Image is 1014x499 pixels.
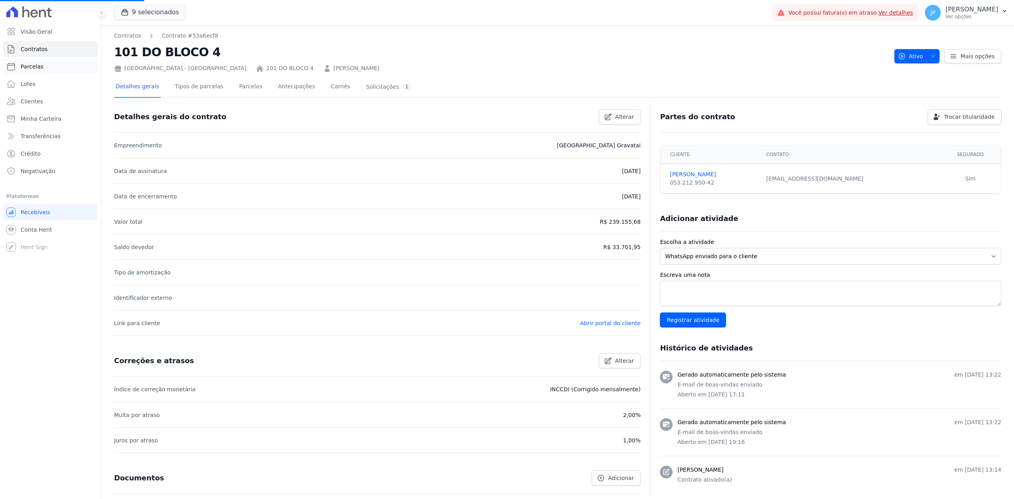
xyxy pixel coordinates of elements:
[944,113,995,121] span: Trocar titularidade
[114,32,141,40] a: Contratos
[670,179,757,187] div: 053.212.950-42
[21,167,55,175] span: Negativação
[940,145,1001,164] th: Segurado
[954,466,1001,474] p: em [DATE] 13:14
[622,192,640,201] p: [DATE]
[928,109,1001,124] a: Trocar titularidade
[3,24,98,40] a: Visão Geral
[334,64,379,72] a: [PERSON_NAME]
[580,320,641,326] a: Abrir portal do cliente
[945,13,998,20] p: Ver opções
[660,238,1001,246] label: Escolha a atividade
[402,83,412,91] div: 1
[677,418,786,427] h3: Gerado automaticamente pelo sistema
[660,214,738,223] h3: Adicionar atividade
[114,436,158,445] p: Juros por atraso
[599,109,641,124] a: Alterar
[670,170,757,179] a: [PERSON_NAME]
[660,112,735,122] h3: Partes do contrato
[21,150,41,158] span: Crédito
[114,77,161,98] a: Detalhes gerais
[3,146,98,162] a: Crédito
[114,217,143,227] p: Valor total
[623,436,640,445] p: 1,00%
[114,43,888,61] h2: 101 DO BLOCO 4
[114,293,172,303] p: Identificador externo
[879,10,913,16] a: Ver detalhes
[898,49,923,63] span: Ativo
[114,64,246,72] div: [GEOGRAPHIC_DATA] - [GEOGRAPHIC_DATA]
[615,357,634,365] span: Alterar
[21,28,52,36] span: Visão Geral
[592,470,640,486] a: Adicionar
[114,356,194,366] h3: Correções e atrasos
[919,2,1014,24] button: JP [PERSON_NAME] Ver opções
[3,59,98,74] a: Parcelas
[3,204,98,220] a: Recebíveis
[364,77,413,98] a: Solicitações1
[599,353,641,368] a: Alterar
[894,49,940,63] button: Ativo
[677,428,1001,436] p: E-mail de boas-vindas enviado
[3,111,98,127] a: Minha Carteira
[3,93,98,109] a: Clientes
[677,381,1001,389] p: E-mail de boas-vindas enviado
[677,476,1001,484] p: Contrato ativado(a)
[557,141,641,150] p: [GEOGRAPHIC_DATA] Gravatai
[762,145,940,164] th: Contato
[788,9,913,17] span: Você possui fatura(s) em atraso.
[945,6,998,13] p: [PERSON_NAME]
[3,41,98,57] a: Contratos
[114,141,162,150] p: Empreendimento
[114,166,167,176] p: Data de assinatura
[366,83,412,91] div: Solicitações
[21,226,52,234] span: Conta Hent
[21,132,61,140] span: Transferências
[550,385,641,394] p: INCCDI (Corrigido mensalmente)
[766,175,935,183] div: [EMAIL_ADDRESS][DOMAIN_NAME]
[114,32,888,40] nav: Breadcrumb
[677,438,1001,446] p: Aberto em [DATE] 19:16
[173,77,225,98] a: Tipos de parcelas
[21,80,36,88] span: Lotes
[21,45,48,53] span: Contratos
[615,113,634,121] span: Alterar
[3,163,98,179] a: Negativação
[114,32,218,40] nav: Breadcrumb
[21,63,44,70] span: Parcelas
[608,474,634,482] span: Adicionar
[930,10,936,15] span: JP
[114,473,164,483] h3: Documentos
[114,410,160,420] p: Multa por atraso
[3,222,98,238] a: Conta Hent
[238,77,264,98] a: Parcelas
[21,115,61,123] span: Minha Carteira
[940,164,1001,194] td: Sim
[954,371,1001,379] p: em [DATE] 13:22
[114,318,160,328] p: Link para cliente
[114,242,154,252] p: Saldo devedor
[3,76,98,92] a: Lotes
[6,192,95,201] div: Plataformas
[21,97,43,105] span: Clientes
[276,77,317,98] a: Antecipações
[622,166,640,176] p: [DATE]
[944,49,1001,63] a: Mais opções
[114,268,171,277] p: Tipo de amortização
[660,343,753,353] h3: Histórico de atividades
[961,52,995,60] span: Mais opções
[162,32,218,40] a: Contrato #53a6ecf8
[114,112,226,122] h3: Detalhes gerais do contrato
[114,385,196,394] p: Índice de correção monetária
[954,418,1001,427] p: em [DATE] 13:22
[677,390,1001,399] p: Aberto em [DATE] 17:11
[266,64,314,72] a: 101 DO BLOCO 4
[600,217,640,227] p: R$ 239.155,68
[660,271,1001,279] label: Escreva uma nota
[114,5,186,20] button: 9 selecionados
[660,312,726,328] input: Registrar atividade
[21,208,50,216] span: Recebíveis
[677,466,723,474] h3: [PERSON_NAME]
[660,145,761,164] th: Cliente
[3,128,98,144] a: Transferências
